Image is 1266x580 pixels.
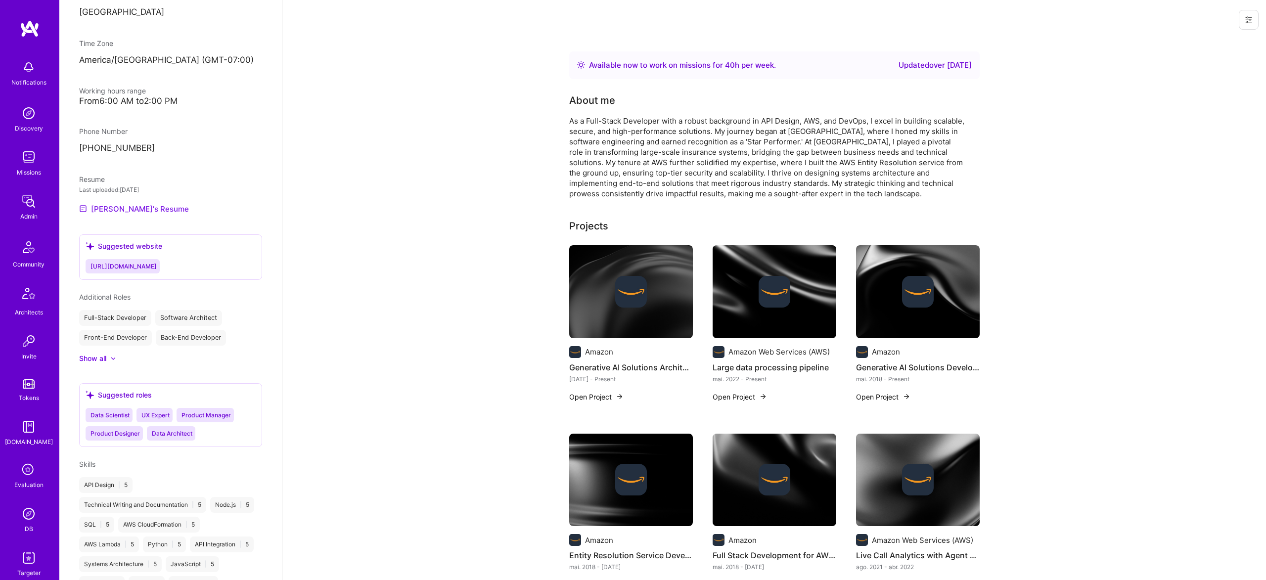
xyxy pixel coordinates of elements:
[19,504,39,524] img: Admin Search
[569,392,624,402] button: Open Project
[589,59,776,71] div: Available now to work on missions for h per week .
[15,123,43,134] div: Discovery
[569,361,693,374] h4: Generative AI Solutions Architect
[20,20,40,38] img: logo
[577,61,585,69] img: Availability
[872,347,900,357] div: Amazon
[13,259,45,269] div: Community
[569,549,693,562] h4: Entity Resolution Service Development
[569,219,608,233] div: Projects
[79,127,128,135] span: Phone Number
[713,361,836,374] h4: Large data processing pipeline
[17,283,41,307] img: Architects
[569,93,615,108] div: About me
[856,245,980,338] img: cover
[172,540,174,548] span: |
[79,54,262,66] p: America/[GEOGRAPHIC_DATA] (GMT-07:00 )
[152,430,192,437] span: Data Architect
[79,39,113,47] span: Time Zone
[569,374,693,384] div: [DATE] - Present
[86,391,94,399] i: icon SuggestedTeams
[79,184,262,195] div: Last uploaded: [DATE]
[166,556,219,572] div: JavaScript 5
[79,293,131,301] span: Additional Roles
[17,167,41,178] div: Missions
[90,411,130,419] span: Data Scientist
[21,351,37,361] div: Invite
[903,393,910,401] img: arrow-right
[240,501,242,509] span: |
[585,347,613,357] div: Amazon
[118,481,120,489] span: |
[79,330,152,346] div: Front-End Developer
[856,392,910,402] button: Open Project
[5,437,53,447] div: [DOMAIN_NAME]
[79,460,95,468] span: Skills
[190,536,254,552] div: API Integration 5
[569,434,693,527] img: cover
[155,310,222,326] div: Software Architect
[759,276,790,308] img: Company logo
[79,87,146,95] span: Working hours range
[15,307,43,317] div: Architects
[759,464,790,495] img: Company logo
[79,497,206,513] div: Technical Writing and Documentation 5
[713,434,836,527] img: cover
[79,6,262,18] p: [GEOGRAPHIC_DATA]
[585,535,613,545] div: Amazon
[79,175,105,183] span: Resume
[856,346,868,358] img: Company logo
[615,276,647,308] img: Company logo
[713,562,836,572] div: mai. 2018 - [DATE]
[20,211,38,222] div: Admin
[856,434,980,527] img: cover
[713,549,836,562] h4: Full Stack Development for AWS Productivity Apps
[210,497,254,513] div: Node.js 5
[19,331,39,351] img: Invite
[14,480,44,490] div: Evaluation
[856,374,980,384] div: mai. 2018 - Present
[19,191,39,211] img: admin teamwork
[713,534,724,546] img: Company logo
[125,540,127,548] span: |
[147,560,149,568] span: |
[79,203,189,215] a: [PERSON_NAME]'s Resume
[759,393,767,401] img: arrow-right
[713,392,767,402] button: Open Project
[902,276,934,308] img: Company logo
[19,461,38,480] i: icon SelectionTeam
[569,245,693,338] img: cover
[11,77,46,88] div: Notifications
[118,517,200,533] div: AWS CloudFormation 5
[79,142,262,154] p: [PHONE_NUMBER]
[86,390,152,400] div: Suggested roles
[713,374,836,384] div: mai. 2022 - Present
[19,57,39,77] img: bell
[725,60,735,70] span: 40
[79,354,106,363] div: Show all
[19,393,39,403] div: Tokens
[25,524,33,534] div: DB
[79,477,133,493] div: API Design 5
[86,242,94,250] i: icon SuggestedTeams
[856,549,980,562] h4: Live Call Analytics with Agent Assist (LCA) with AWS Machine Learning
[615,464,647,495] img: Company logo
[728,347,830,357] div: Amazon Web Services (AWS)
[569,346,581,358] img: Company logo
[19,103,39,123] img: discovery
[143,536,186,552] div: Python 5
[239,540,241,548] span: |
[156,330,226,346] div: Back-End Developer
[79,536,139,552] div: AWS Lambda 5
[19,417,39,437] img: guide book
[19,147,39,167] img: teamwork
[192,501,194,509] span: |
[19,548,39,568] img: Skill Targeter
[856,361,980,374] h4: Generative AI Solutions Development
[86,241,162,251] div: Suggested website
[79,205,87,213] img: Resume
[728,535,757,545] div: Amazon
[79,517,114,533] div: SQL 5
[205,560,207,568] span: |
[856,534,868,546] img: Company logo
